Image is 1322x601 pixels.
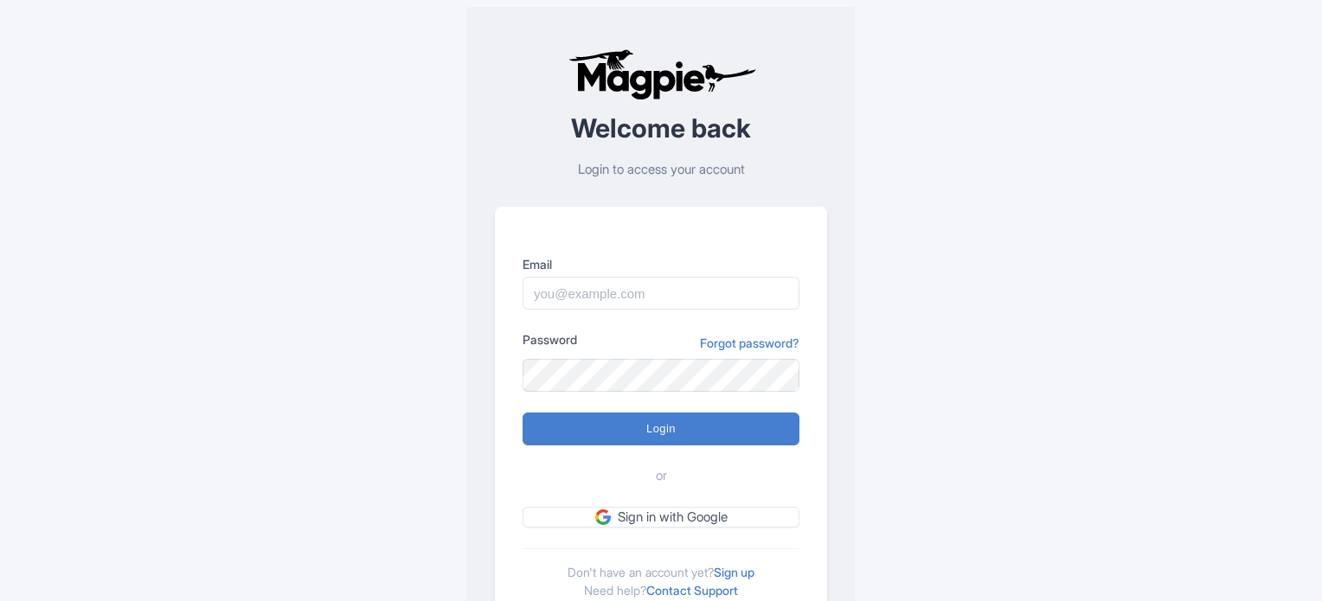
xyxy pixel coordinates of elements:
[564,48,759,100] img: logo-ab69f6fb50320c5b225c76a69d11143b.png
[523,277,799,310] input: you@example.com
[595,509,611,525] img: google.svg
[700,334,799,352] a: Forgot password?
[523,330,577,348] label: Password
[523,255,799,273] label: Email
[523,548,799,599] div: Don't have an account yet? Need help?
[495,160,827,180] p: Login to access your account
[523,507,799,528] a: Sign in with Google
[646,583,738,598] a: Contact Support
[656,466,667,486] span: or
[495,114,827,143] h2: Welcome back
[714,565,754,579] a: Sign up
[523,412,799,445] input: Login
